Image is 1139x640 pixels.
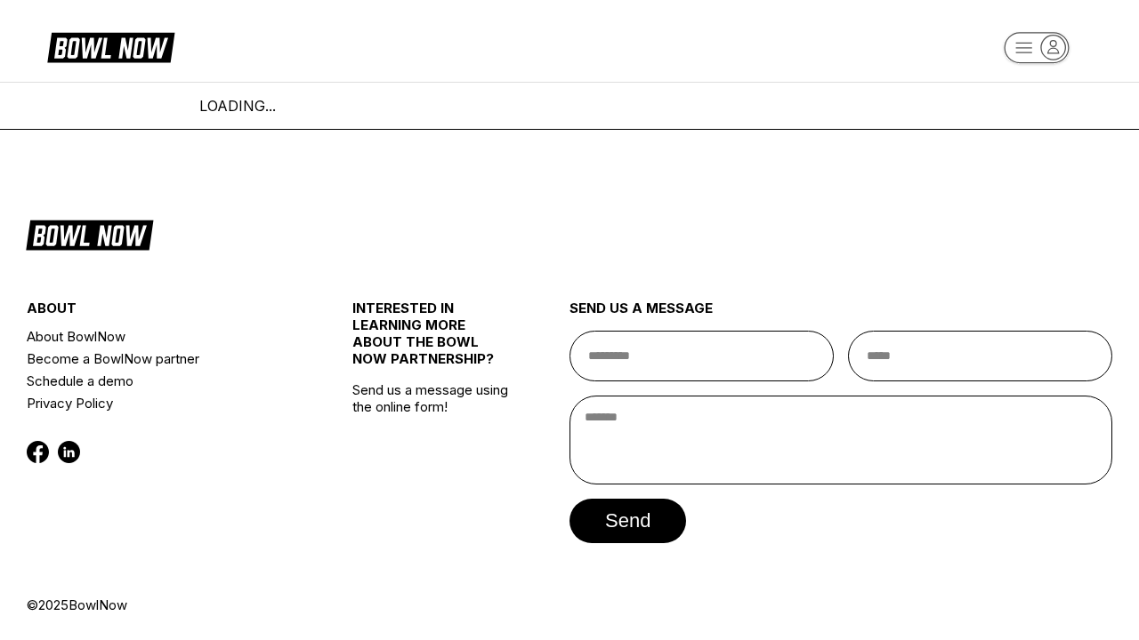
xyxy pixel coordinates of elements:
a: Schedule a demo [27,370,298,392]
a: Become a BowlNow partner [27,348,298,370]
div: © 2025 BowlNow [27,596,1112,613]
a: Privacy Policy [27,392,298,414]
div: about [27,300,298,325]
div: LOADING... [199,97,940,115]
div: INTERESTED IN LEARNING MORE ABOUT THE BOWL NOW PARTNERSHIP? [352,300,515,381]
div: send us a message [569,300,1112,331]
button: send [569,499,686,543]
a: About BowlNow [27,325,298,348]
div: Send us a message using the online form! [352,260,515,596]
